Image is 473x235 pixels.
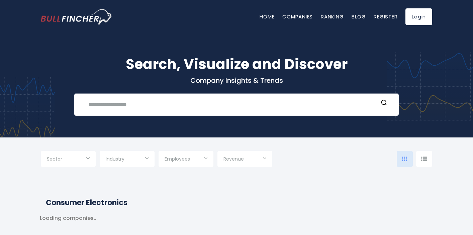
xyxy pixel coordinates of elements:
a: Blog [352,13,366,20]
input: Selection [165,154,207,166]
h2: Consumer Electronics [46,197,427,208]
h1: Search, Visualize and Discover [41,54,432,75]
p: Company Insights & Trends [41,76,432,85]
input: Selection [106,154,149,166]
a: Home [260,13,274,20]
img: icon-comp-grid.svg [402,157,407,161]
img: bullfincher logo [41,9,113,24]
span: Employees [165,156,190,162]
a: Ranking [321,13,344,20]
a: Companies [282,13,313,20]
span: Industry [106,156,124,162]
input: Selection [47,154,90,166]
img: icon-comp-list-view.svg [421,157,427,161]
input: Selection [223,154,266,166]
a: Go to homepage [41,9,113,24]
a: Register [374,13,397,20]
span: Revenue [223,156,244,162]
a: Login [405,8,432,25]
span: Sector [47,156,62,162]
button: Search [380,99,388,108]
